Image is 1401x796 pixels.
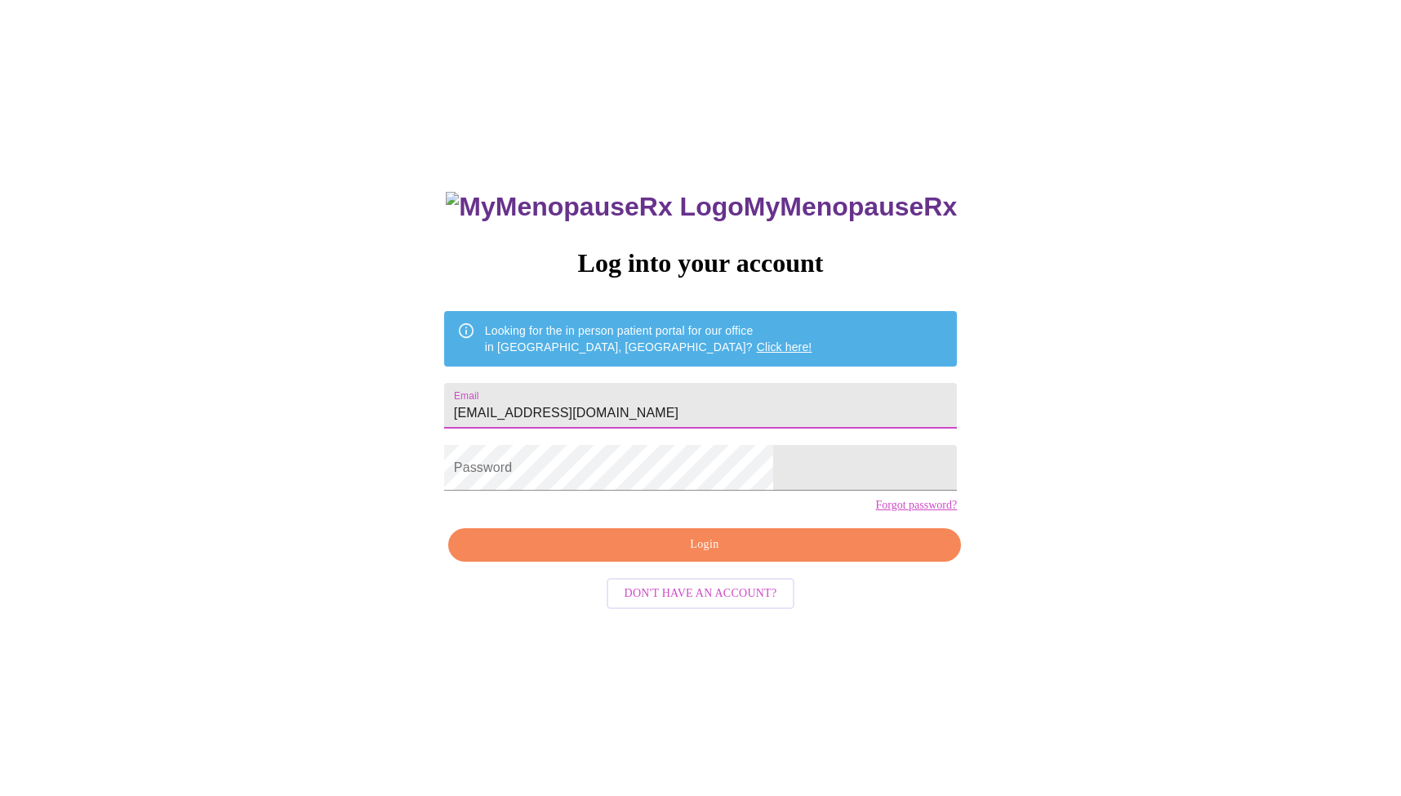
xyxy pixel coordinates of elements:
span: Login [467,535,942,555]
a: Don't have an account? [603,585,799,598]
div: Looking for the in person patient portal for our office in [GEOGRAPHIC_DATA], [GEOGRAPHIC_DATA]? [485,316,812,362]
span: Don't have an account? [625,584,777,604]
img: MyMenopauseRx Logo [446,192,743,222]
button: Login [448,528,961,562]
button: Don't have an account? [607,578,795,610]
a: Click here! [757,340,812,354]
h3: MyMenopauseRx [446,192,957,222]
a: Forgot password? [875,499,957,512]
h3: Log into your account [444,248,957,278]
